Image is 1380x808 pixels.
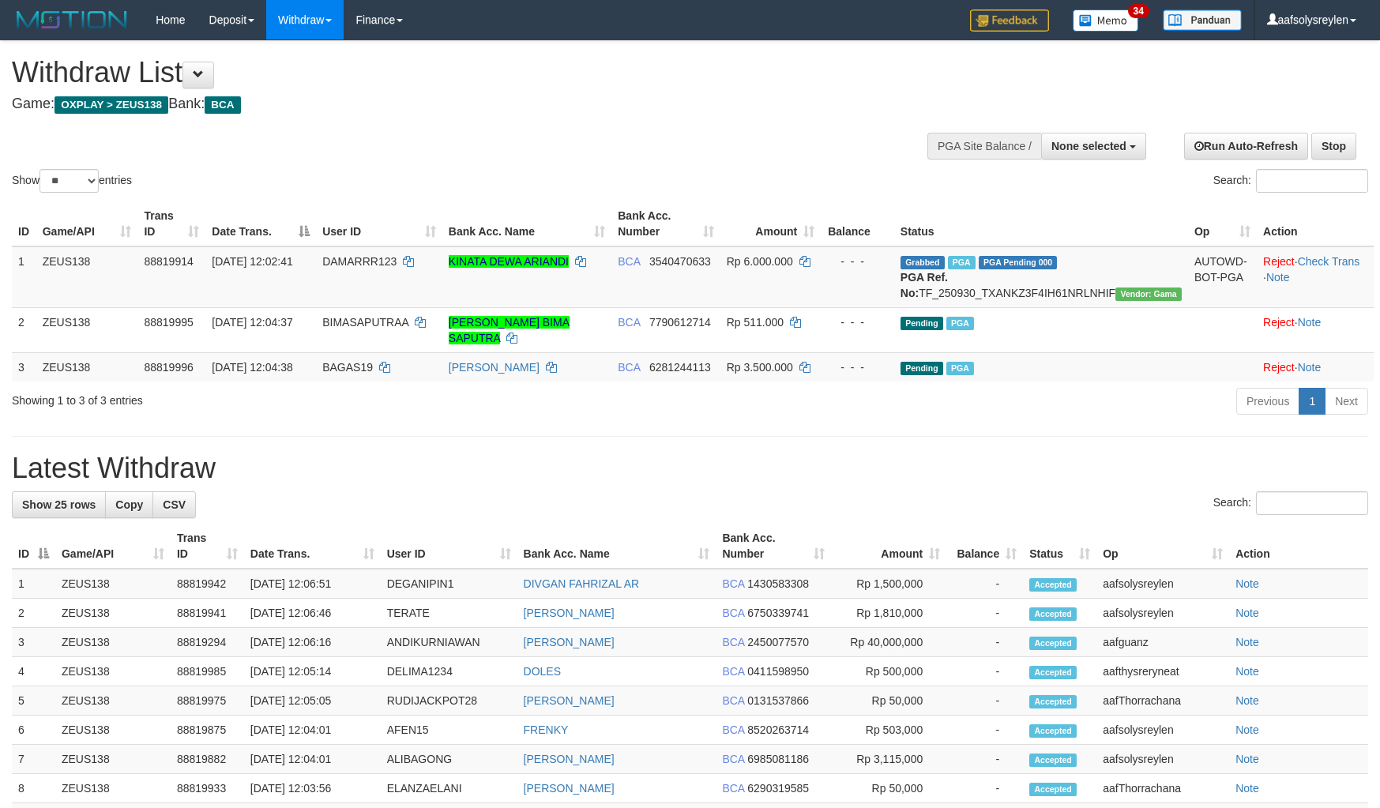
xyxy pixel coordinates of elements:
th: Trans ID: activate to sort column ascending [137,201,205,246]
span: BCA [722,607,744,619]
a: Copy [105,491,153,518]
a: 1 [1299,388,1325,415]
td: Rp 3,115,000 [831,745,946,774]
span: BCA [618,255,640,268]
a: KINATA DEWA ARIANDI [449,255,569,268]
span: Copy 6281244113 to clipboard [649,361,711,374]
td: [DATE] 12:06:51 [244,569,381,599]
td: [DATE] 12:03:56 [244,774,381,803]
a: Check Trans [1298,255,1360,268]
td: ZEUS138 [55,745,171,774]
td: ZEUS138 [55,657,171,686]
th: Op: activate to sort column ascending [1096,524,1229,569]
a: [PERSON_NAME] [449,361,540,374]
td: 7 [12,745,55,774]
span: 34 [1128,4,1149,18]
h1: Latest Withdraw [12,453,1368,484]
input: Search: [1256,491,1368,515]
img: MOTION_logo.png [12,8,132,32]
div: PGA Site Balance / [927,133,1041,160]
th: Trans ID: activate to sort column ascending [171,524,244,569]
td: 1 [12,246,36,308]
a: FRENKY [524,723,569,736]
a: DIVGAN FAHRIZAL AR [524,577,640,590]
select: Showentries [39,169,99,193]
input: Search: [1256,169,1368,193]
td: 1 [12,569,55,599]
span: BCA [618,316,640,329]
th: Bank Acc. Name: activate to sort column ascending [442,201,611,246]
td: [DATE] 12:04:01 [244,745,381,774]
td: - [946,686,1023,716]
span: Copy 2450077570 to clipboard [747,636,809,648]
a: Note [1235,723,1259,736]
span: BCA [618,361,640,374]
a: Next [1325,388,1368,415]
div: - - - [827,314,888,330]
th: Amount: activate to sort column ascending [720,201,822,246]
span: Marked by aafsolysreylen [946,362,974,375]
a: Reject [1263,255,1295,268]
td: [DATE] 12:05:14 [244,657,381,686]
td: aafThorrachana [1096,686,1229,716]
th: User ID: activate to sort column ascending [381,524,517,569]
span: Accepted [1029,724,1077,738]
a: Note [1235,782,1259,795]
td: ANDIKURNIAWAN [381,628,517,657]
th: Balance [821,201,894,246]
a: CSV [152,491,196,518]
td: aafsolysreylen [1096,745,1229,774]
span: Copy 6985081186 to clipboard [747,753,809,765]
span: CSV [163,498,186,511]
span: Copy 8520263714 to clipboard [747,723,809,736]
td: - [946,716,1023,745]
a: [PERSON_NAME] [524,782,615,795]
td: Rp 1,500,000 [831,569,946,599]
span: BAGAS19 [322,361,373,374]
span: BIMASAPUTRAA [322,316,408,329]
th: Date Trans.: activate to sort column descending [205,201,316,246]
div: - - - [827,359,888,375]
a: Previous [1236,388,1299,415]
td: ZEUS138 [55,686,171,716]
a: Note [1235,636,1259,648]
td: 8 [12,774,55,803]
th: Date Trans.: activate to sort column ascending [244,524,381,569]
a: Show 25 rows [12,491,106,518]
th: Action [1229,524,1368,569]
th: ID [12,201,36,246]
th: Op: activate to sort column ascending [1188,201,1257,246]
a: Note [1298,316,1322,329]
td: ELANZAELANI [381,774,517,803]
span: Marked by aafsolysreylen [948,256,976,269]
span: [DATE] 12:02:41 [212,255,292,268]
td: aafsolysreylen [1096,569,1229,599]
td: Rp 503,000 [831,716,946,745]
span: Copy 6750339741 to clipboard [747,607,809,619]
td: [DATE] 12:04:01 [244,716,381,745]
a: Note [1298,361,1322,374]
img: Button%20Memo.svg [1073,9,1139,32]
span: 88819914 [144,255,193,268]
span: Accepted [1029,695,1077,708]
td: AFEN15 [381,716,517,745]
span: Copy 3540470633 to clipboard [649,255,711,268]
th: Game/API: activate to sort column ascending [55,524,171,569]
a: Note [1266,271,1290,284]
span: 88819995 [144,316,193,329]
td: aafThorrachana [1096,774,1229,803]
a: [PERSON_NAME] [524,753,615,765]
span: Copy [115,498,143,511]
td: Rp 40,000,000 [831,628,946,657]
td: [DATE] 12:06:46 [244,599,381,628]
th: Bank Acc. Name: activate to sort column ascending [517,524,716,569]
span: BCA [722,665,744,678]
td: 88819933 [171,774,244,803]
td: ZEUS138 [55,599,171,628]
span: Vendor URL: https://trx31.1velocity.biz [1115,287,1182,301]
span: Show 25 rows [22,498,96,511]
span: Accepted [1029,783,1077,796]
th: Game/API: activate to sort column ascending [36,201,138,246]
span: BCA [205,96,240,114]
span: BCA [722,694,744,707]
